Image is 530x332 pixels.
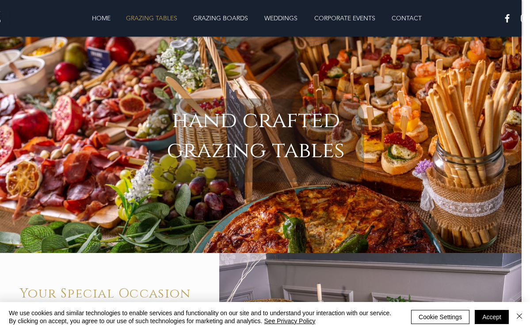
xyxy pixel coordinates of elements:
a: CONTACT [384,9,429,27]
img: Close [514,311,525,321]
p: WEDDINGS [260,9,302,27]
img: White Facebook Icon [502,13,513,24]
button: Close [514,309,525,325]
button: Cookie Settings [411,310,469,324]
p: CONTACT [387,9,426,27]
span: hand crafted grazing tables [168,106,345,166]
p: GRAZING TABLES [122,9,182,27]
p: GRAZING BOARDS [189,9,252,27]
iframe: Wix Chat [488,290,530,332]
a: GRAZING TABLES [118,9,185,27]
a: See Privacy Policy [264,317,316,324]
span: We use cookies and similar technologies to enable services and functionality on our site and to u... [9,309,398,325]
p: HOME [88,9,115,27]
a: CORPORATE EVENTS [305,9,384,27]
button: Accept [475,310,509,324]
a: GRAZING BOARDS [185,9,256,27]
p: CORPORATE EVENTS [310,9,380,27]
span: Your Special Occasion [19,285,191,302]
a: HOME [84,9,118,27]
nav: Site [41,9,473,27]
a: WEDDINGS [256,9,305,27]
